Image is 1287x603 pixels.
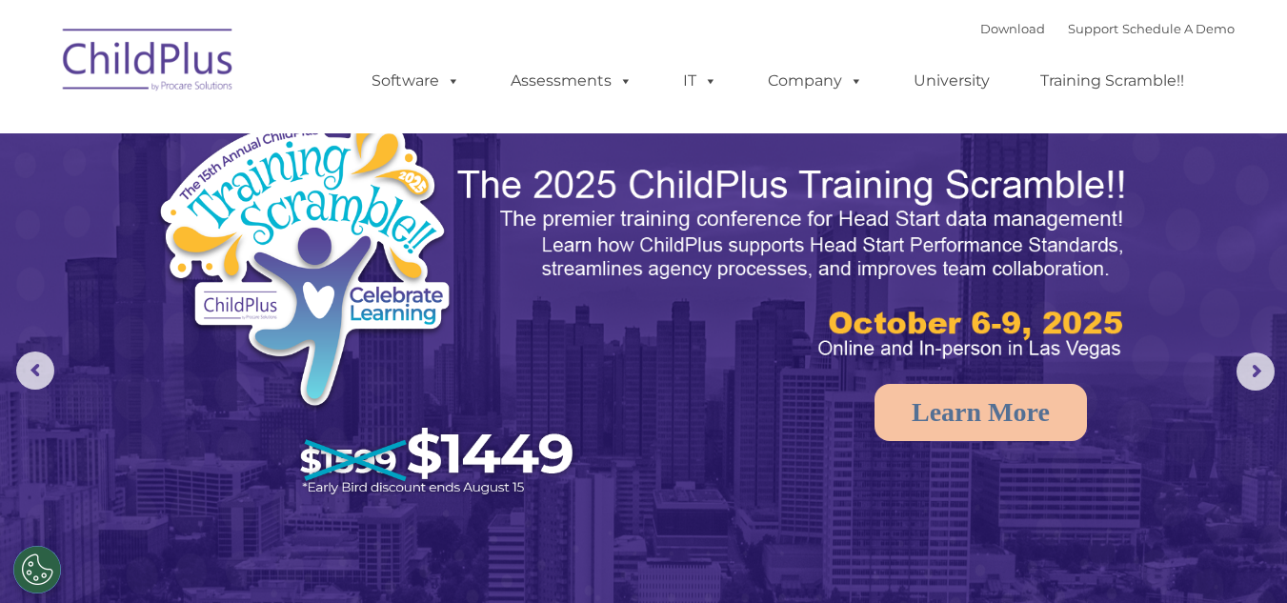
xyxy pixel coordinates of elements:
[1122,21,1235,36] a: Schedule A Demo
[265,126,323,140] span: Last name
[53,15,244,111] img: ChildPlus by Procare Solutions
[352,62,479,100] a: Software
[492,62,652,100] a: Assessments
[895,62,1009,100] a: University
[13,546,61,593] button: Cookies Settings
[1021,62,1203,100] a: Training Scramble!!
[980,21,1235,36] font: |
[1068,21,1118,36] a: Support
[980,21,1045,36] a: Download
[664,62,736,100] a: IT
[749,62,882,100] a: Company
[875,384,1087,441] a: Learn More
[265,204,346,218] span: Phone number
[975,397,1287,603] iframe: Chat Widget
